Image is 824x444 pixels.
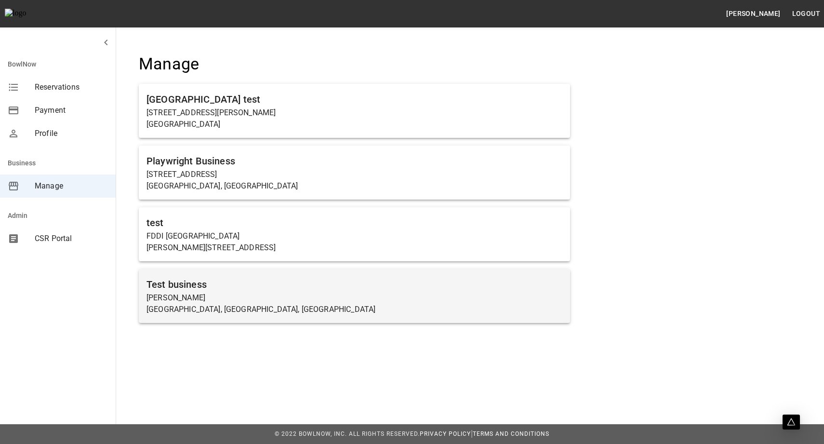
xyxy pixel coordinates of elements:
button: Logout [788,5,824,23]
span: Payment [35,105,108,116]
h6: Test business [146,277,562,292]
span: © 2022 BowlNow, Inc. All Rights Reserved. [275,431,420,437]
p: [GEOGRAPHIC_DATA], [GEOGRAPHIC_DATA] [146,180,562,192]
p: [PERSON_NAME][STREET_ADDRESS] [146,242,562,254]
button: [PERSON_NAME] [722,5,784,23]
p: [GEOGRAPHIC_DATA] [146,119,562,130]
p: FDDI [GEOGRAPHIC_DATA] [146,230,562,242]
a: Terms and Conditions [473,431,549,437]
p: [STREET_ADDRESS] [146,169,562,180]
p: [STREET_ADDRESS][PERSON_NAME] [146,107,562,119]
h6: Playwright Business [146,153,562,169]
a: Privacy Policy [420,431,471,437]
span: Manage [35,180,108,192]
h4: Manage [139,54,570,74]
span: Reservations [35,81,108,93]
span: Profile [35,128,108,139]
p: [GEOGRAPHIC_DATA], [GEOGRAPHIC_DATA], [GEOGRAPHIC_DATA] [146,304,562,315]
img: logo [5,9,58,18]
h6: [GEOGRAPHIC_DATA] test [146,92,562,107]
span: CSR Portal [35,233,108,244]
p: [PERSON_NAME] [146,292,562,304]
h6: test [146,215,562,230]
